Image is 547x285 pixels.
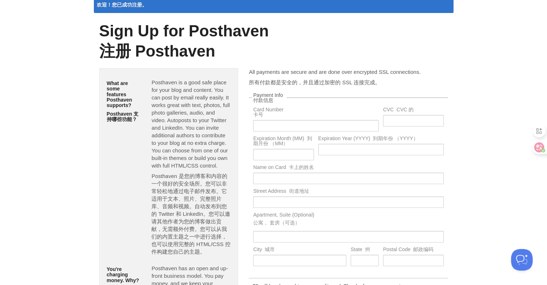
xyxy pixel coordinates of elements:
font: 邮政编码 [413,246,433,252]
label: Apartment, Suite (Optional) [253,212,443,230]
label: Postal Code [383,247,443,254]
font: 城市 [265,246,275,252]
font: 所有付款都是安全的，并且通过加密的 SSL 连接完成。 [249,79,380,85]
legend: Payment Info [252,93,287,103]
h1: Sign Up for Posthaven [99,22,448,63]
font: Posthaven 是您的博客和内容的一个很好的安全场所。您可以非常轻松地通过电子邮件发布。它适用于文本、照片、完整照片库、音频和视频。自动发布到您的 Twitter 和 LinkedIn。您可... [151,173,230,255]
font: 卡号 [253,112,263,117]
label: Expiration Month (MM) [253,136,314,148]
label: CVC [383,107,443,114]
iframe: Help Scout Beacon - Open [511,249,533,271]
font: CVC 的 [396,107,413,112]
font: 到期月份 （MM） [253,135,312,146]
label: City [253,247,346,254]
font: 州 [365,246,370,252]
font: 注册 Posthaven [99,42,215,60]
font: 街道地址 [289,188,309,194]
font: 公寓， 套房（可选） [253,220,300,226]
p: Posthaven is a good safe place for your blog and content. You can post by email really easily. It... [151,79,231,255]
font: Posthaven 支持哪些功能？ [107,111,139,122]
p: All payments are secure and are done over encrypted SSL connections. [249,68,448,86]
label: Expiration Year (YYYY) [318,136,444,143]
label: Card Number [253,107,379,119]
font: 欢迎！您已成功注册。 [97,2,147,8]
font: 付款信息 [253,97,273,103]
font: 卡上的姓名 [289,164,314,170]
label: Name on Card [253,165,443,172]
font: 到期年份 （YYYY） [373,135,418,141]
label: State [351,247,379,254]
h5: What are some features Posthaven supports? [107,81,141,123]
label: Street Address [253,188,443,195]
